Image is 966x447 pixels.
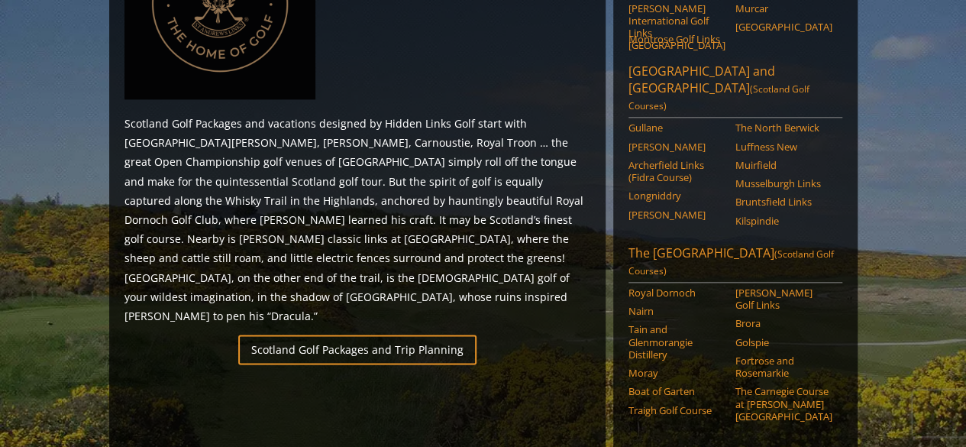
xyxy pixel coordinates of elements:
[735,355,832,380] a: Fortrose and Rosemarkie
[628,2,725,52] a: [PERSON_NAME] International Golf Links [GEOGRAPHIC_DATA]
[735,2,832,15] a: Murcar
[628,189,725,202] a: Longniddry
[628,245,842,283] a: The [GEOGRAPHIC_DATA](Scotland Golf Courses)
[628,209,725,221] a: [PERSON_NAME]
[735,215,832,227] a: Kilspindie
[735,287,832,312] a: [PERSON_NAME] Golf Links
[735,336,832,348] a: Golspie
[735,385,832,423] a: The Carnegie Course at [PERSON_NAME][GEOGRAPHIC_DATA]
[628,159,725,184] a: Archerfield Links (Fidra Course)
[628,367,725,379] a: Moray
[628,385,725,397] a: Boat of Garten
[735,159,832,171] a: Muirfield
[735,121,832,134] a: The North Berwick
[735,196,832,208] a: Bruntsfield Links
[735,317,832,329] a: Brora
[628,83,809,112] span: (Scotland Golf Courses)
[735,141,832,153] a: Luffness New
[628,121,725,134] a: Gullane
[238,335,477,364] a: Scotland Golf Packages and Trip Planning
[628,305,725,317] a: Nairn
[628,141,725,153] a: [PERSON_NAME]
[628,287,725,299] a: Royal Dornoch
[628,63,842,118] a: [GEOGRAPHIC_DATA] and [GEOGRAPHIC_DATA](Scotland Golf Courses)
[628,248,834,277] span: (Scotland Golf Courses)
[628,404,725,416] a: Traigh Golf Course
[628,323,725,361] a: Tain and Glenmorangie Distillery
[735,21,832,33] a: [GEOGRAPHIC_DATA]
[628,33,725,45] a: Montrose Golf Links
[735,177,832,189] a: Musselburgh Links
[124,114,590,326] p: Scotland Golf Packages and vacations designed by Hidden Links Golf start with [GEOGRAPHIC_DATA][P...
